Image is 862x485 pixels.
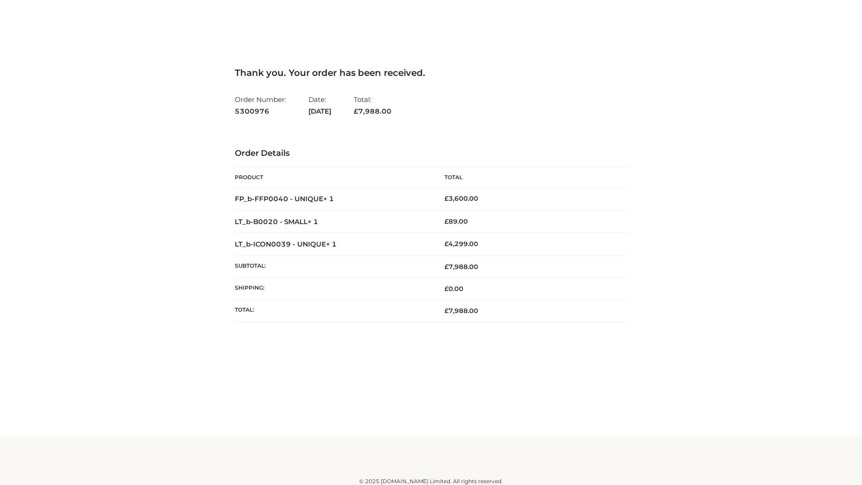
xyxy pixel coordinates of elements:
[308,92,331,119] li: Date:
[444,217,449,225] span: £
[235,149,627,159] h3: Order Details
[444,194,449,203] span: £
[444,240,478,248] bdi: 4,299.00
[326,240,337,248] strong: × 1
[235,106,286,117] strong: 5300976
[354,92,391,119] li: Total:
[235,278,431,300] th: Shipping:
[308,106,331,117] strong: [DATE]
[444,263,478,271] span: 7,988.00
[444,194,478,203] bdi: 3,600.00
[444,217,468,225] bdi: 89.00
[235,194,334,203] strong: FP_b-FFP0040 - UNIQUE
[444,285,463,293] bdi: 0.00
[235,240,337,248] strong: LT_b-ICON0039 - UNIQUE
[444,263,449,271] span: £
[323,194,334,203] strong: × 1
[235,92,286,119] li: Order Number:
[354,107,358,115] span: £
[235,217,318,226] strong: LT_b-B0020 - SMALL
[444,307,478,315] span: 7,988.00
[235,168,431,188] th: Product
[235,67,627,78] h3: Thank you. Your order has been received.
[235,256,431,278] th: Subtotal:
[444,240,449,248] span: £
[235,300,431,322] th: Total:
[444,307,449,315] span: £
[431,168,627,188] th: Total
[354,107,391,115] span: 7,988.00
[444,285,449,293] span: £
[308,217,318,226] strong: × 1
